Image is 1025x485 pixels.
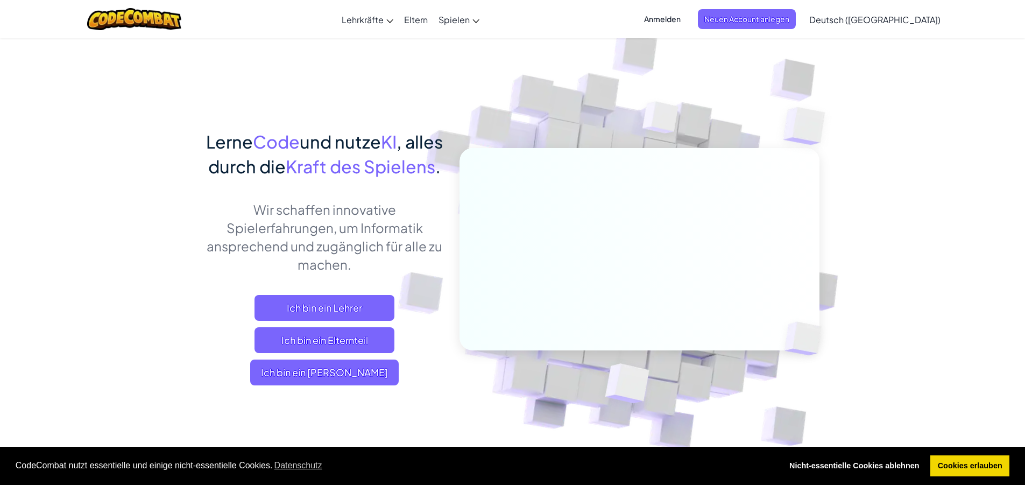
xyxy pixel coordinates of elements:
[255,327,394,353] a: Ich bin ein Elternteil
[809,14,941,25] span: Deutsch ([GEOGRAPHIC_DATA])
[87,8,181,30] img: CodeCombat logo
[272,458,323,474] a: learn more about cookies
[342,14,384,25] span: Lehrkräfte
[206,131,253,152] span: Lerne
[762,81,855,172] img: Overlap cubes
[206,200,443,273] p: Wir schaffen innovative Spielerfahrungen, um Informatik ansprechend und zugänglich für alle zu ma...
[439,14,470,25] span: Spielen
[16,458,774,474] span: CodeCombat nutzt essentielle und einige nicht-essentielle Cookies.
[578,341,675,430] img: Overlap cubes
[698,9,796,29] button: Neuen Account anlegen
[255,295,394,321] a: Ich bin ein Lehrer
[399,5,433,34] a: Eltern
[381,131,397,152] span: KI
[804,5,946,34] a: Deutsch ([GEOGRAPHIC_DATA])
[766,299,847,378] img: Overlap cubes
[638,9,687,29] button: Anmelden
[433,5,485,34] a: Spielen
[622,80,699,160] img: Overlap cubes
[250,360,399,385] button: Ich bin ein [PERSON_NAME]
[300,131,381,152] span: und nutze
[782,455,927,477] a: deny cookies
[253,131,300,152] span: Code
[336,5,399,34] a: Lehrkräfte
[286,156,435,177] span: Kraft des Spielens
[435,156,441,177] span: .
[930,455,1009,477] a: allow cookies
